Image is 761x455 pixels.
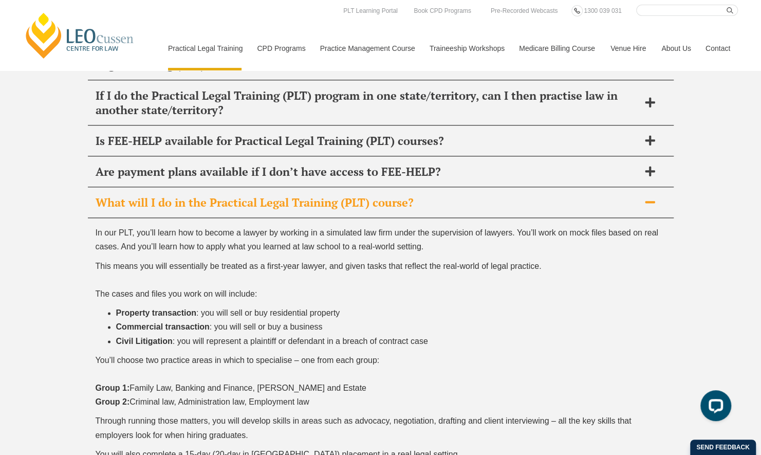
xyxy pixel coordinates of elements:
span: : you will represent a plaintiff or defendant in a breach of contract case [173,337,428,345]
span: : you will sell or buy residential property [196,308,340,317]
a: Practice Management Course [312,26,422,70]
a: CPD Programs [249,26,312,70]
a: Venue Hire [603,26,654,70]
strong: Group 1: [96,384,130,392]
a: [PERSON_NAME] Centre for Law [23,11,137,60]
a: 1300 039 031 [581,5,624,16]
p: You’ll choose two practice areas in which to specialise – one from each group: Family Law, Bankin... [96,353,666,409]
span: Through running those matters, you will develop skills in areas such as advocacy, negotiation, dr... [96,416,632,439]
span: In our PLT, you’ll learn how to become a lawyer by working in a simulated law firm under the supe... [96,228,658,251]
b: Property transaction [116,308,196,317]
a: PLT Learning Portal [341,5,400,16]
h2: If I do the Practical Legal Training (PLT) program in one state/territory, can I then practise la... [96,88,639,117]
a: Traineeship Workshops [422,26,511,70]
a: Contact [698,26,738,70]
span: 1300 039 031 [584,7,621,14]
strong: Group 2: [96,397,130,406]
a: Book CPD Programs [411,5,473,16]
b: Civil Litigation [116,337,173,345]
h2: Are payment plans available if I don’t have access to FEE-HELP? [96,165,639,179]
a: Medicare Billing Course [511,26,603,70]
span: The cases and files you work on will include: [96,289,257,298]
b: Commercial transaction [116,322,210,331]
span: : you will sell or buy a business [210,322,323,331]
a: Pre-Recorded Webcasts [488,5,561,16]
a: Practical Legal Training [160,26,250,70]
h2: Is FEE-HELP available for Practical Legal Training (PLT) courses? [96,134,639,148]
h2: What will I do in the Practical Legal Training (PLT) course? [96,195,639,210]
a: About Us [654,26,698,70]
iframe: LiveChat chat widget [692,386,735,429]
span: This means you will essentially be treated as a first-year lawyer, and given tasks that reflect t... [96,262,542,270]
